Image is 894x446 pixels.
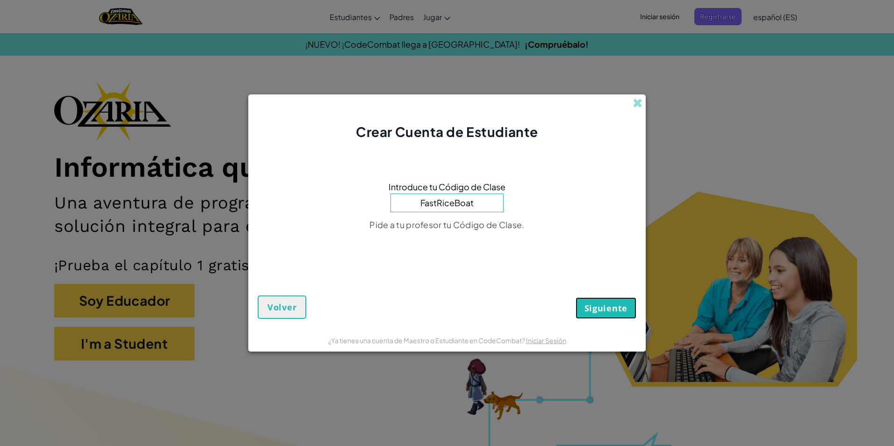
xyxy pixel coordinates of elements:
[389,180,505,194] span: Introduce tu Código de Clase
[584,302,627,314] span: Siguiente
[267,302,296,313] span: Volver
[526,336,566,345] a: Iniciar Sesión
[576,297,636,319] button: Siguiente
[369,219,524,230] span: Pide a tu profesor tu Código de Clase.
[258,295,306,319] button: Volver
[328,336,526,345] span: ¿Ya tienes una cuenta de Maestro o Estudiante en CodeCombat?
[356,123,538,140] span: Crear Cuenta de Estudiante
